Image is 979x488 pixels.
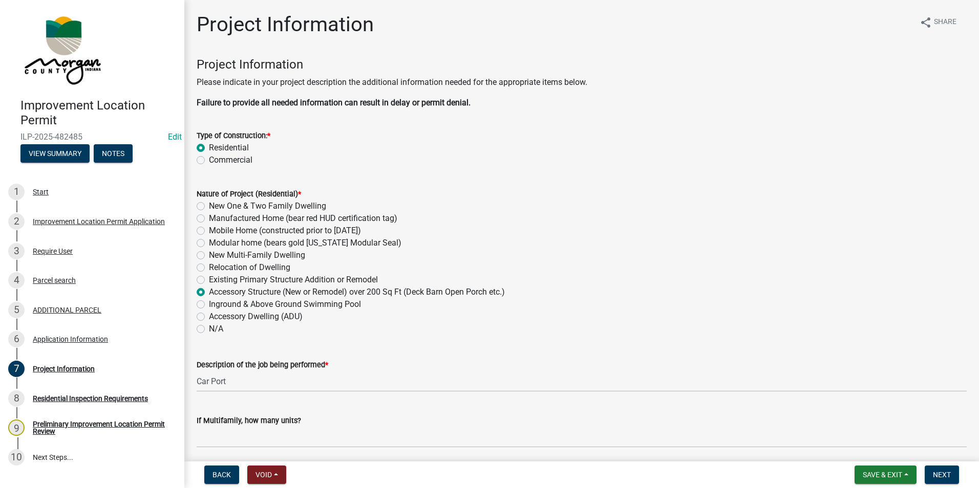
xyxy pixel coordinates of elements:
[33,188,49,195] div: Start
[204,465,239,484] button: Back
[197,417,301,425] label: If Multifamily, how many units?
[94,144,133,163] button: Notes
[209,310,303,323] label: Accessory Dwelling (ADU)
[209,298,361,310] label: Inground & Above Ground Swimming Pool
[197,132,270,140] label: Type of Construction:
[8,331,25,347] div: 6
[209,237,401,249] label: Modular home (bears gold [US_STATE] Modular Seal)
[197,12,374,37] h1: Project Information
[33,248,73,255] div: Require User
[168,132,182,142] wm-modal-confirm: Edit Application Number
[197,191,301,198] label: Nature of Project (Residential)
[925,465,959,484] button: Next
[8,272,25,289] div: 4
[209,249,305,261] label: New Multi-Family Dwelling
[920,16,932,29] i: share
[911,12,965,32] button: shareShare
[934,16,956,29] span: Share
[209,261,290,274] label: Relocation of Dwelling
[33,395,148,402] div: Residential Inspection Requirements
[209,212,397,225] label: Manufactured Home (bear red HUD certification tag)
[8,184,25,200] div: 1
[8,302,25,318] div: 5
[20,132,164,142] span: ILP-2025-482485
[8,213,25,230] div: 2
[933,471,951,479] span: Next
[94,150,133,158] wm-modal-confirm: Notes
[863,471,902,479] span: Save & Exit
[209,323,223,335] label: N/A
[33,420,168,435] div: Preliminary Improvement Location Permit Review
[197,57,967,72] h4: Project Information
[20,98,176,128] h4: Improvement Location Permit
[197,98,471,107] strong: Failure to provide all needed information can result in delay or permit denial.
[256,471,272,479] span: Void
[33,336,108,343] div: Application Information
[20,150,90,158] wm-modal-confirm: Summary
[33,306,101,314] div: ADDITIONAL PARCEL
[247,465,286,484] button: Void
[8,243,25,259] div: 3
[209,274,378,286] label: Existing Primary Structure Addition or Remodel
[8,449,25,465] div: 10
[33,277,76,284] div: Parcel search
[20,144,90,163] button: View Summary
[197,76,967,88] p: Please indicate in your project description the additional information needed for the appropriate...
[8,361,25,377] div: 7
[209,286,505,298] label: Accessory Structure (New or Remodel) over 200 Sq Ft (Deck Barn Open Porch etc.)
[197,457,289,474] strong: Project Details
[855,465,917,484] button: Save & Exit
[209,142,249,154] label: Residential
[20,11,103,87] img: Morgan County, Indiana
[8,390,25,407] div: 8
[212,471,231,479] span: Back
[33,365,95,372] div: Project Information
[209,225,361,237] label: Mobile Home (constructed prior to [DATE])
[197,362,328,369] label: Description of the job being performed
[209,154,252,166] label: Commercial
[168,132,182,142] a: Edit
[33,218,165,225] div: Improvement Location Permit Application
[209,200,326,212] label: New One & Two Family Dwelling
[8,419,25,436] div: 9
